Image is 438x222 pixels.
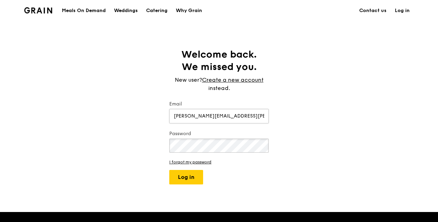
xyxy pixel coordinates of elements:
[169,101,269,108] label: Email
[169,160,269,164] a: I forgot my password
[169,48,269,73] h1: Welcome back. We missed you.
[142,0,172,21] a: Catering
[391,0,414,21] a: Log in
[175,77,202,83] span: New user?
[355,0,391,21] a: Contact us
[169,130,269,137] label: Password
[176,0,202,21] div: Why Grain
[24,7,52,13] img: Grain
[62,0,106,21] div: Meals On Demand
[169,170,203,184] button: Log in
[114,0,138,21] div: Weddings
[172,0,206,21] a: Why Grain
[146,0,168,21] div: Catering
[110,0,142,21] a: Weddings
[208,85,230,91] span: instead.
[202,76,264,84] a: Create a new account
